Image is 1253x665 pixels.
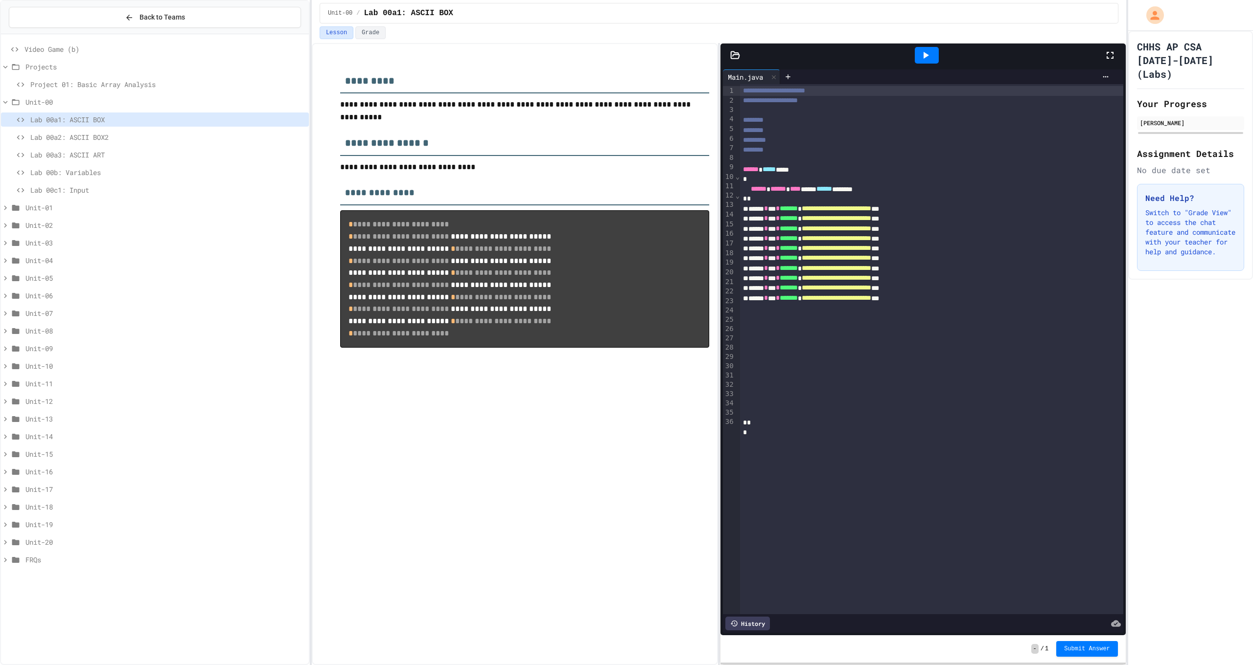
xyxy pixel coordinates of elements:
div: Main.java [723,72,768,82]
span: Submit Answer [1064,645,1110,653]
div: 7 [723,143,735,153]
div: My Account [1136,4,1166,26]
span: Unit-10 [25,361,305,371]
div: 33 [723,389,735,399]
div: 13 [723,200,735,210]
div: 19 [723,258,735,267]
div: Main.java [723,69,780,84]
span: Unit-02 [25,220,305,230]
div: 12 [723,191,735,200]
span: Unit-18 [25,502,305,512]
div: [PERSON_NAME] [1140,118,1241,127]
span: - [1031,644,1039,654]
h2: Assignment Details [1137,147,1244,160]
span: Fold line [735,173,740,180]
div: 21 [723,277,735,287]
div: 17 [723,239,735,248]
div: 36 [723,417,735,426]
div: 11 [723,181,735,191]
span: Unit-04 [25,255,305,266]
span: Unit-14 [25,431,305,442]
span: Unit-11 [25,378,305,389]
div: 34 [723,399,735,408]
button: Submit Answer [1056,641,1118,657]
span: / [356,9,360,17]
div: 20 [723,267,735,277]
div: 29 [723,352,735,361]
span: Unit-13 [25,414,305,424]
span: Unit-15 [25,449,305,459]
div: 14 [723,210,735,220]
div: 30 [723,361,735,371]
span: Unit-06 [25,290,305,301]
span: Unit-05 [25,273,305,283]
span: 1 [1045,645,1048,653]
button: Grade [355,26,386,39]
div: 27 [723,333,735,343]
span: / [1041,645,1044,653]
div: 6 [723,134,735,144]
button: Lesson [320,26,353,39]
h3: Need Help? [1145,192,1236,204]
span: Unit-01 [25,202,305,213]
div: 24 [723,306,735,315]
h2: Your Progress [1137,97,1244,111]
span: Lab 00a2: ASCII BOX2 [30,132,305,142]
span: Unit-17 [25,484,305,494]
span: Unit-00 [25,97,305,107]
span: Unit-08 [25,326,305,336]
div: 3 [723,105,735,114]
iframe: chat widget [1212,626,1243,655]
span: FRQs [25,554,305,565]
div: 5 [723,124,735,134]
span: Unit-19 [25,519,305,530]
span: Unit-07 [25,308,305,318]
div: History [725,617,770,630]
div: 25 [723,315,735,324]
span: Unit-03 [25,238,305,248]
iframe: chat widget [1172,583,1243,625]
span: Lab 00a1: ASCII BOX [364,7,453,19]
button: Back to Teams [9,7,301,28]
div: 9 [723,162,735,172]
div: 8 [723,153,735,162]
div: 1 [723,86,735,96]
div: 26 [723,324,735,333]
div: 22 [723,287,735,296]
div: 23 [723,296,735,306]
span: Unit-09 [25,343,305,354]
span: Lab 00b: Variables [30,167,305,177]
span: Unit-12 [25,396,305,406]
div: 35 [723,408,735,417]
div: 32 [723,380,735,389]
h1: CHHS AP CSA [DATE]-[DATE] (Labs) [1137,40,1244,81]
span: Back to Teams [139,12,185,22]
span: Video Game (b) [24,44,305,54]
span: Project 01: Basic Array Analysis [30,79,305,89]
div: 10 [723,172,735,181]
div: 4 [723,114,735,124]
span: Unit-20 [25,537,305,547]
div: 15 [723,220,735,229]
p: Switch to "Grade View" to access the chat feature and communicate with your teacher for help and ... [1145,208,1236,257]
div: 31 [723,371,735,380]
span: Lab 00a1: ASCII BOX [30,114,305,125]
div: 2 [723,96,735,106]
span: Lab 00c1: Input [30,185,305,195]
div: No due date set [1137,164,1244,176]
div: 28 [723,343,735,352]
span: Unit-16 [25,466,305,477]
span: Unit-00 [328,9,352,17]
div: 18 [723,248,735,258]
span: Fold line [735,192,740,199]
span: Projects [25,62,305,72]
span: Lab 00a3: ASCII ART [30,150,305,160]
div: 16 [723,229,735,239]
